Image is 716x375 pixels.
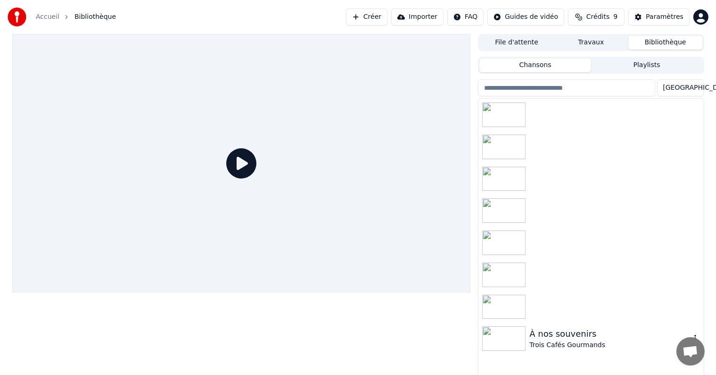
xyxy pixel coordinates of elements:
[8,8,26,26] img: youka
[479,59,591,72] button: Chansons
[487,9,564,26] button: Guides de vidéo
[391,9,444,26] button: Importer
[676,337,705,366] a: Ouvrir le chat
[628,36,703,50] button: Bibliothèque
[554,36,628,50] button: Travaux
[479,36,554,50] button: File d'attente
[591,59,703,72] button: Playlists
[346,9,387,26] button: Créer
[613,12,617,22] span: 9
[74,12,116,22] span: Bibliothèque
[646,12,683,22] div: Paramètres
[568,9,625,26] button: Crédits9
[628,9,690,26] button: Paramètres
[586,12,609,22] span: Crédits
[529,341,690,350] div: Trois Cafés Gourmands
[36,12,59,22] a: Accueil
[529,327,690,341] div: À nos souvenirs
[447,9,484,26] button: FAQ
[36,12,116,22] nav: breadcrumb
